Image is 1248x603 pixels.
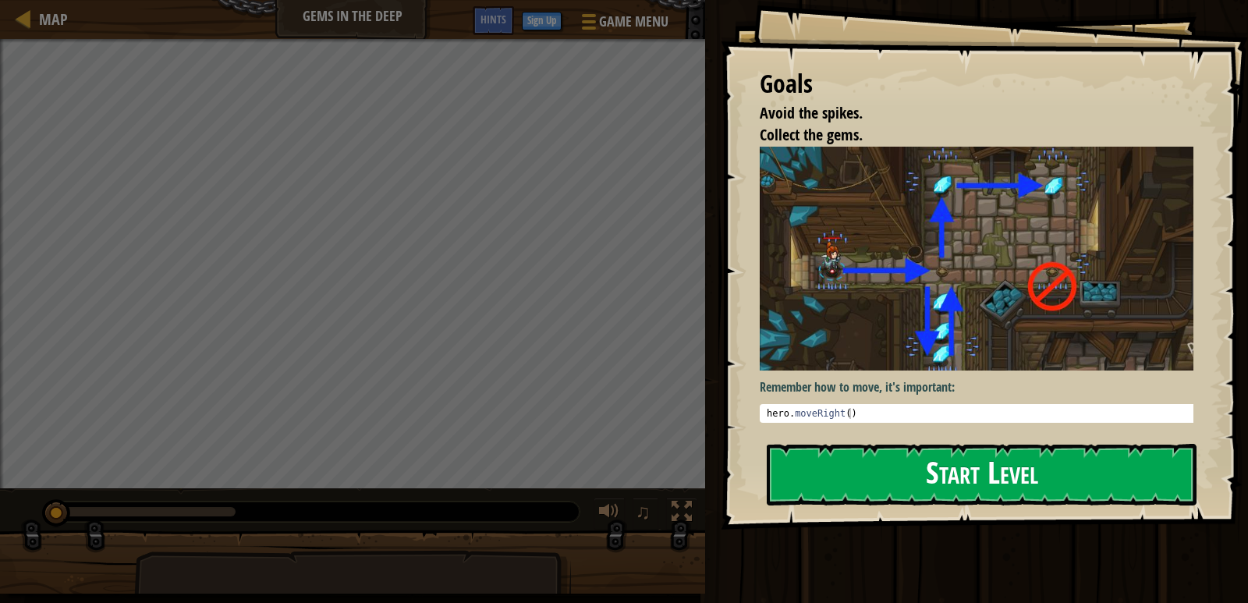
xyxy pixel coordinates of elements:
button: Start Level [767,444,1197,505]
span: Game Menu [599,12,668,32]
a: Map [31,9,68,30]
img: Gems in the deep [760,147,1205,371]
div: Goals [760,66,1193,102]
button: Adjust volume [594,498,625,530]
span: Avoid the spikes. [760,102,863,123]
button: ♫ [633,498,659,530]
p: Remember how to move, it's important: [760,378,1205,396]
button: Toggle fullscreen [666,498,697,530]
li: Collect the gems. [740,124,1189,147]
span: Collect the gems. [760,124,863,145]
button: Sign Up [522,12,562,30]
span: Hints [480,12,506,27]
button: Game Menu [569,6,678,43]
span: ♫ [636,500,651,523]
li: Avoid the spikes. [740,102,1189,125]
span: Map [39,9,68,30]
